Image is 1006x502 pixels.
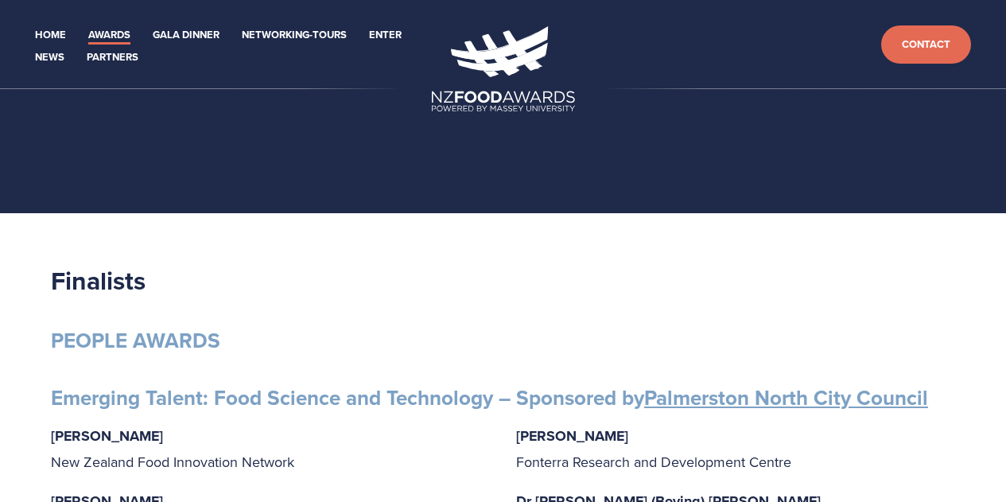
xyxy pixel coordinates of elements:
strong: Finalists [51,262,146,299]
strong: [PERSON_NAME] [516,426,628,446]
a: Networking-Tours [242,26,347,45]
a: Home [35,26,66,45]
strong: PEOPLE AWARDS [51,325,220,356]
a: Awards [88,26,130,45]
strong: [PERSON_NAME] [51,426,163,446]
a: Palmerston North City Council [644,383,928,413]
a: News [35,49,64,67]
a: Contact [881,25,971,64]
a: Enter [369,26,402,45]
p: Fonterra Research and Development Centre [516,423,956,474]
p: New Zealand Food Innovation Network [51,423,491,474]
strong: Emerging Talent: Food Science and Technology – Sponsored by [51,383,928,413]
a: Partners [87,49,138,67]
a: Gala Dinner [153,26,219,45]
